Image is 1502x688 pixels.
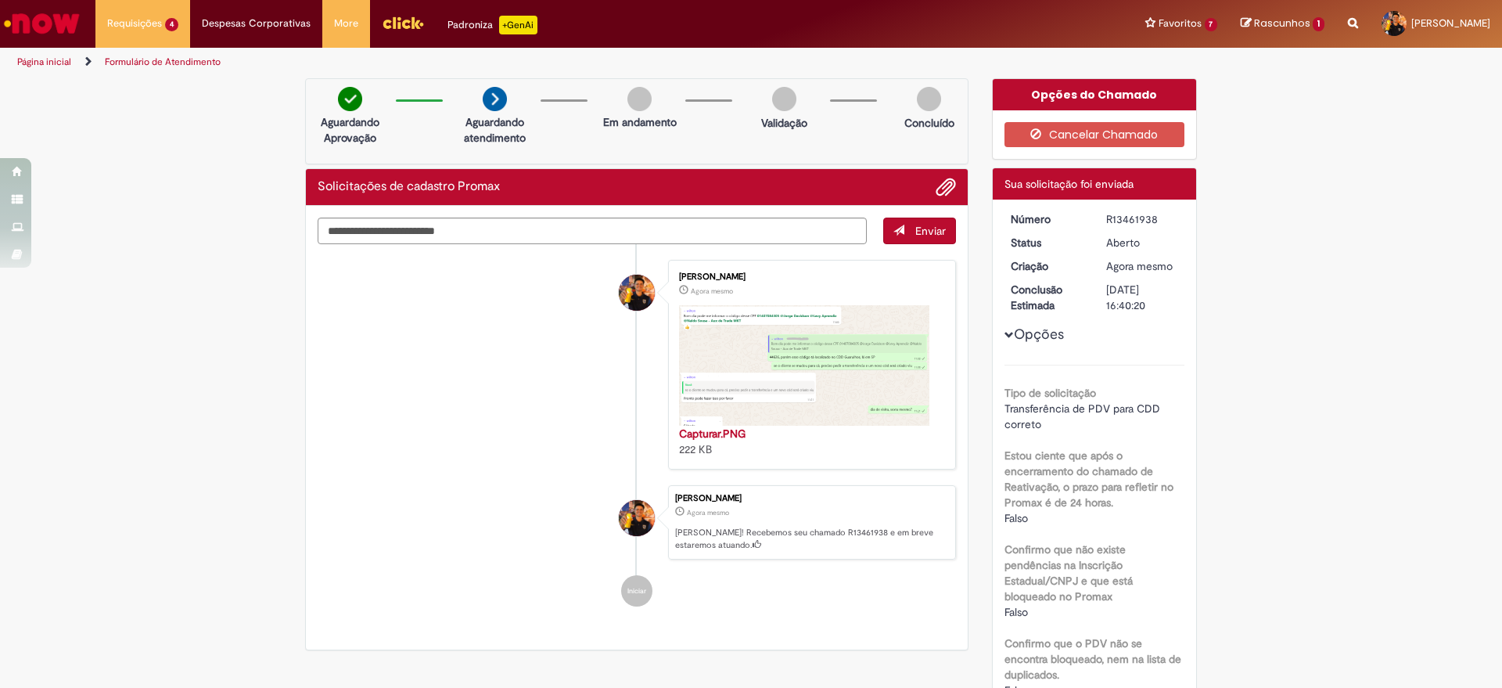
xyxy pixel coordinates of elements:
[883,218,956,244] button: Enviar
[1313,17,1324,31] span: 1
[627,87,652,111] img: img-circle-grey.png
[1004,448,1173,510] b: Estou ciente que após o encerramento do chamado de Reativação, o prazo para refletir no Promax é ...
[1004,511,1028,525] span: Falso
[1106,259,1173,273] span: Agora mesmo
[318,218,867,244] textarea: Digite sua mensagem aqui...
[318,485,956,560] li: Jorge Davidson Ferreira Da Silva
[1106,258,1179,274] div: 29/08/2025 11:40:11
[999,258,1095,274] dt: Criação
[691,286,733,296] span: Agora mesmo
[1106,235,1179,250] div: Aberto
[917,87,941,111] img: img-circle-grey.png
[1106,282,1179,313] div: [DATE] 16:40:20
[1004,542,1133,603] b: Confirmo que não existe pendências na Inscrição Estadual/CNPJ e que está bloqueado no Promax
[936,177,956,197] button: Adicionar anexos
[334,16,358,31] span: More
[772,87,796,111] img: img-circle-grey.png
[999,282,1095,313] dt: Conclusão Estimada
[1004,386,1096,400] b: Tipo de solicitação
[1004,402,1163,431] span: Transferência de PDV para CDD correto
[447,16,537,34] div: Padroniza
[679,426,940,457] div: 222 KB
[318,244,956,623] ul: Histórico de tíquete
[915,224,946,238] span: Enviar
[1411,16,1490,30] span: [PERSON_NAME]
[999,235,1095,250] dt: Status
[675,494,947,503] div: [PERSON_NAME]
[1004,636,1181,682] b: Confirmo que o PDV não se encontra bloqueado, nem na lista de duplicados.
[17,56,71,68] a: Página inicial
[679,272,940,282] div: [PERSON_NAME]
[1004,605,1028,619] span: Falso
[2,8,82,39] img: ServiceNow
[603,114,677,130] p: Em andamento
[318,180,500,194] h2: Solicitações de cadastro Promax Histórico de tíquete
[312,114,388,146] p: Aguardando Aprovação
[993,79,1197,110] div: Opções do Chamado
[675,527,947,551] p: [PERSON_NAME]! Recebemos seu chamado R13461938 e em breve estaremos atuando.
[687,508,729,517] time: 29/08/2025 11:40:11
[165,18,178,31] span: 4
[105,56,221,68] a: Formulário de Atendimento
[499,16,537,34] p: +GenAi
[1159,16,1202,31] span: Favoritos
[107,16,162,31] span: Requisições
[1106,211,1179,227] div: R13461938
[338,87,362,111] img: check-circle-green.png
[619,275,655,311] div: Jorge Davidson Ferreira Da Silva
[382,11,424,34] img: click_logo_yellow_360x200.png
[619,500,655,536] div: Jorge Davidson Ferreira Da Silva
[483,87,507,111] img: arrow-next.png
[12,48,990,77] ul: Trilhas de página
[1004,177,1134,191] span: Sua solicitação foi enviada
[1254,16,1310,31] span: Rascunhos
[1205,18,1218,31] span: 7
[687,508,729,517] span: Agora mesmo
[904,115,954,131] p: Concluído
[691,286,733,296] time: 29/08/2025 11:40:06
[202,16,311,31] span: Despesas Corporativas
[1004,122,1185,147] button: Cancelar Chamado
[457,114,533,146] p: Aguardando atendimento
[1241,16,1324,31] a: Rascunhos
[679,427,746,441] a: Capturar.PNG
[999,211,1095,227] dt: Número
[761,115,807,131] p: Validação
